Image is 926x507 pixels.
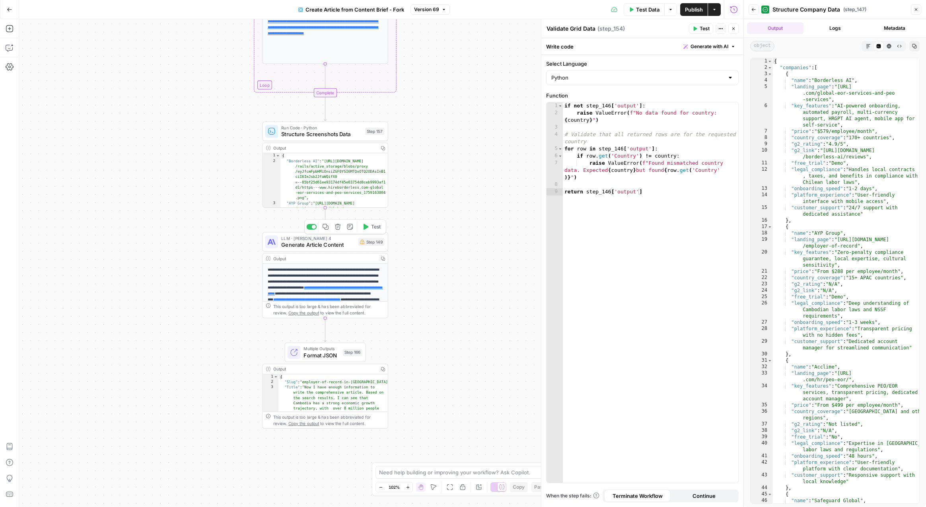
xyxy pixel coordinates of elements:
[768,491,772,497] span: Toggle code folding, rows 45 through 58
[751,326,772,338] div: 28
[751,402,772,408] div: 35
[273,255,375,261] div: Output
[751,281,772,287] div: 23
[303,351,339,359] span: Format JSON
[751,497,772,504] div: 46
[751,205,772,217] div: 15
[751,383,772,402] div: 34
[547,25,595,33] textarea: Validate Grid Data
[547,102,563,109] div: 1
[371,223,381,230] span: Test
[547,188,563,195] div: 9
[534,484,547,491] span: Paste
[313,88,337,97] div: Complete
[513,484,525,491] span: Copy
[547,152,563,160] div: 6
[680,3,708,16] button: Publish
[843,6,866,13] span: ( step_147 )
[597,25,625,33] span: ( step_154 )
[274,374,278,379] span: Toggle code folding, rows 1 through 5
[751,472,772,485] div: 43
[693,492,716,500] span: Continue
[547,124,563,131] div: 3
[636,6,659,14] span: Test Data
[772,6,840,14] span: Structure Company Data
[263,158,280,201] div: 2
[263,385,278,506] div: 3
[751,485,772,491] div: 44
[751,357,772,364] div: 31
[294,3,409,16] button: Create Article from Content Brief - Fork
[342,349,362,356] div: Step 166
[751,141,772,147] div: 9
[751,224,772,230] div: 17
[624,3,664,16] button: Test Data
[751,421,772,427] div: 37
[751,319,772,326] div: 27
[751,268,772,275] div: 21
[768,58,772,64] span: Toggle code folding, rows 1 through 131
[613,492,663,500] span: Terminate Workflow
[751,128,772,135] div: 7
[807,22,863,34] button: Logs
[768,64,772,71] span: Toggle code folding, rows 2 through 129
[276,153,280,158] span: Toggle code folding, rows 1 through 11
[558,145,562,152] span: Toggle code folding, rows 5 through 7
[751,217,772,224] div: 16
[262,121,388,207] div: Run Code · PythonStructure Screenshots DataStep 157Output{ "Borderless AI":"[URL][DOMAIN_NAME] /r...
[541,38,743,55] div: Write code
[281,130,362,138] span: Structure Screenshots Data
[751,249,772,268] div: 20
[751,491,772,497] div: 45
[751,192,772,205] div: 14
[751,351,772,357] div: 30
[262,88,388,97] div: Complete
[747,22,803,34] button: Output
[751,147,772,160] div: 10
[751,459,772,472] div: 42
[680,41,739,52] button: Generate with AI
[273,366,375,372] div: Output
[671,489,737,502] button: Continue
[263,380,278,385] div: 2
[751,275,772,281] div: 22
[689,23,713,34] button: Test
[751,71,772,77] div: 3
[751,64,772,71] div: 2
[558,102,562,109] span: Toggle code folding, rows 1 through 2
[751,135,772,141] div: 8
[751,103,772,128] div: 6
[263,153,280,158] div: 1
[273,145,375,151] div: Output
[551,74,724,82] input: Python
[546,60,739,68] label: Select Language
[866,22,923,34] button: Metadata
[365,128,385,135] div: Step 157
[324,97,326,121] g: Edge from step_155-iteration-end to step_157
[751,236,772,249] div: 19
[751,440,772,453] div: 40
[263,201,280,238] div: 3
[768,357,772,364] span: Toggle code folding, rows 31 through 44
[768,71,772,77] span: Toggle code folding, rows 3 through 16
[547,109,563,124] div: 2
[389,484,400,490] span: 102%
[751,364,772,370] div: 32
[273,303,385,316] div: This output is too large & has been abbreviated for review. to view the full content.
[546,92,739,99] label: Function
[547,131,563,145] div: 4
[768,224,772,230] span: Toggle code folding, rows 17 through 30
[751,300,772,319] div: 26
[510,482,528,492] button: Copy
[558,152,562,160] span: Toggle code folding, rows 6 through 7
[531,482,551,492] button: Paste
[750,41,774,51] span: object
[546,492,599,499] a: When the step fails:
[751,434,772,440] div: 39
[751,294,772,300] div: 25
[410,4,450,15] button: Version 69
[685,6,703,14] span: Publish
[751,408,772,421] div: 36
[700,25,710,32] span: Test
